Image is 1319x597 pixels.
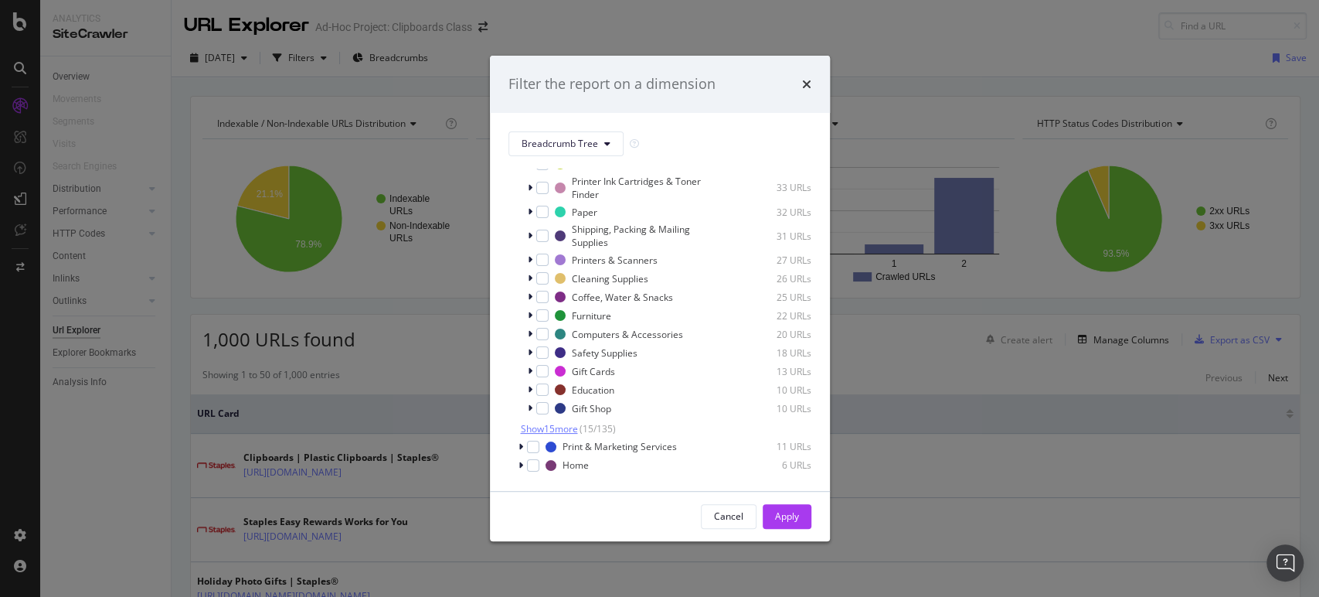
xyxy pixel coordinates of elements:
[508,74,716,94] div: Filter the report on a dimension
[522,137,598,150] span: Breadcrumb Tree
[736,459,811,472] div: 6 URLs
[572,365,615,378] div: Gift Cards
[563,440,677,453] div: Print & Marketing Services
[740,230,811,243] div: 31 URLs
[736,206,811,219] div: 32 URLs
[572,346,637,360] div: Safety Supplies
[736,346,811,360] div: 18 URLs
[572,291,673,304] div: Coffee, Water & Snacks
[736,365,811,378] div: 13 URLs
[572,272,648,285] div: Cleaning Supplies
[490,56,830,541] div: modal
[736,440,811,453] div: 11 URLs
[572,309,611,322] div: Furniture
[736,291,811,304] div: 25 URLs
[763,504,811,529] button: Apply
[736,384,811,397] div: 10 URLs
[572,328,683,341] div: Computers & Accessories
[572,206,597,219] div: Paper
[714,510,743,523] div: Cancel
[802,74,811,94] div: times
[572,254,658,267] div: Printers & Scanners
[736,309,811,322] div: 22 URLs
[736,402,811,415] div: 10 URLs
[521,422,578,435] span: Show 15 more
[572,175,719,201] div: Printer Ink Cartridges & Toner Finder
[1266,544,1304,582] div: Open Intercom Messenger
[736,328,811,341] div: 20 URLs
[508,131,624,156] button: Breadcrumb Tree
[736,254,811,267] div: 27 URLs
[775,510,799,523] div: Apply
[563,459,589,472] div: Home
[701,504,756,529] button: Cancel
[736,272,811,285] div: 26 URLs
[580,422,616,435] span: ( 15 / 135 )
[740,181,811,194] div: 33 URLs
[572,223,719,249] div: Shipping, Packing & Mailing Supplies
[572,384,614,397] div: Education
[572,402,611,415] div: Gift Shop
